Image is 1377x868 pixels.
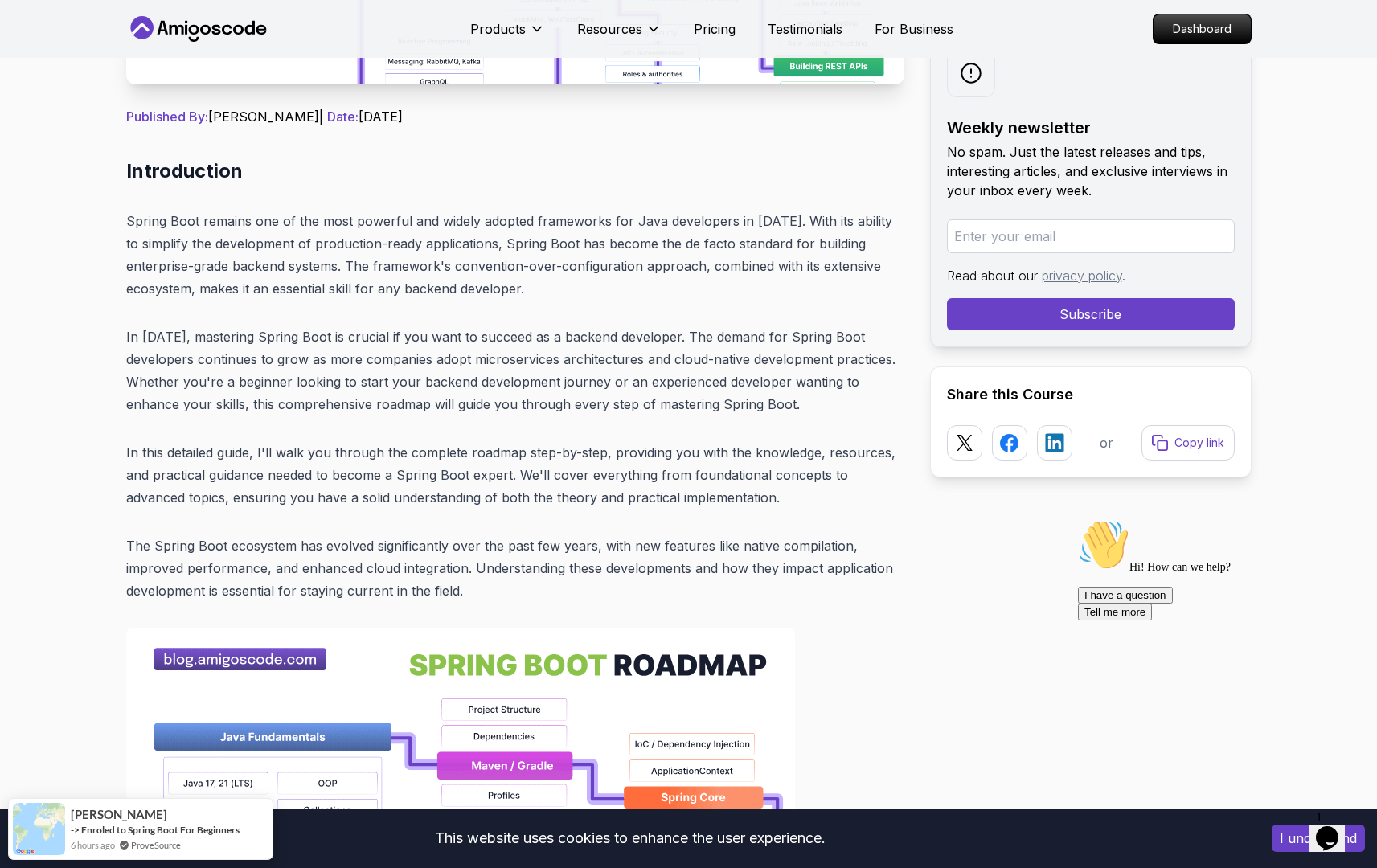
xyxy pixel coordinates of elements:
button: Tell me more [6,91,80,108]
span: Date: [327,108,359,125]
div: This website uses cookies to enhance the user experience. [12,821,1248,856]
a: Dashboard [1153,14,1252,44]
input: Enter your email [947,219,1235,253]
a: privacy policy [1042,268,1122,284]
span: Published By: [126,108,208,125]
span: Hi! How can we help? [6,48,159,60]
img: :wave: [6,6,58,58]
span: [PERSON_NAME] [71,808,167,821]
a: For Business [875,19,953,39]
p: [PERSON_NAME] | [DATE] [126,107,904,126]
iframe: chat widget [1072,513,1361,796]
a: Testimonials [768,19,842,39]
p: Read about our . [947,266,1235,285]
span: -> [71,824,80,836]
h2: Weekly newsletter [947,117,1235,139]
p: In this detailed guide, I'll walk you through the complete roadmap step-by-step, providing you wi... [126,441,904,509]
a: Enroled to Spring Boot For Beginners [81,824,240,836]
p: Products [470,19,526,39]
button: Products [470,19,545,51]
p: Copy link [1174,435,1224,451]
p: Resources [577,19,642,39]
p: No spam. Just the latest releases and tips, interesting articles, and exclusive interviews in you... [947,142,1235,200]
div: 👋Hi! How can we help?I have a questionTell me more [6,6,296,108]
button: Subscribe [947,298,1235,330]
button: Resources [577,19,662,51]
button: I have a question [6,74,101,91]
span: 6 hours ago [71,838,115,852]
img: provesource social proof notification image [13,803,65,855]
button: Accept cookies [1272,825,1365,852]
a: Pricing [694,19,736,39]
p: or [1100,433,1113,452]
p: Spring Boot remains one of the most powerful and widely adopted frameworks for Java developers in... [126,210,904,300]
p: Dashboard [1154,14,1251,43]
p: In [DATE], mastering Spring Boot is crucial if you want to succeed as a backend developer. The de... [126,325,904,416]
p: The Spring Boot ecosystem has evolved significantly over the past few years, with new features li... [126,534,904,602]
iframe: chat widget [1309,804,1361,852]
a: ProveSource [131,838,181,852]
h2: Share this Course [947,383,1235,406]
button: Copy link [1141,425,1235,461]
h2: Introduction [126,158,904,184]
